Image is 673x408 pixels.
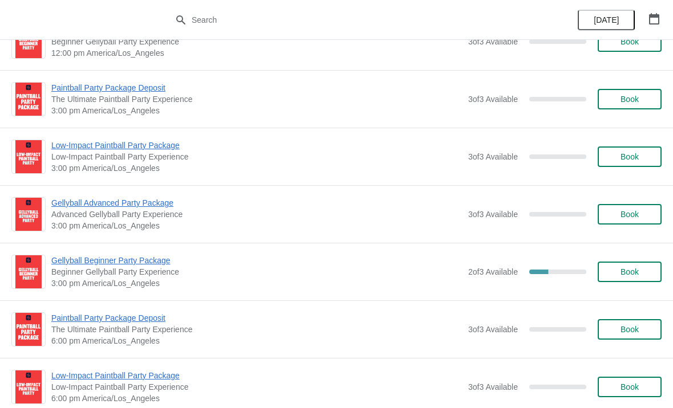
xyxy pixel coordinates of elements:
span: Low-Impact Paintball Party Experience [51,381,463,393]
span: Paintball Party Package Deposit [51,82,463,93]
img: Low-Impact Paintball Party Package | Low-Impact Paintball Party Experience | 6:00 pm America/Los_... [15,370,42,403]
span: 3 of 3 Available [468,210,518,219]
span: Book [621,37,639,46]
span: 2 of 3 Available [468,267,518,276]
button: Book [598,146,662,167]
span: Paintball Party Package Deposit [51,312,463,324]
span: Beginner Gellyball Party Experience [51,266,463,278]
input: Search [191,10,505,30]
span: 12:00 pm America/Los_Angeles [51,47,463,59]
span: [DATE] [594,15,619,25]
img: Gellyball Beginner Party Package | Beginner Gellyball Party Experience | 3:00 pm America/Los_Angeles [15,255,42,288]
span: 3 of 3 Available [468,37,518,46]
span: Gellyball Beginner Party Package [51,255,463,266]
span: Beginner Gellyball Party Experience [51,36,463,47]
span: 6:00 pm America/Los_Angeles [51,335,463,346]
span: The Ultimate Paintball Party Experience [51,93,463,105]
span: 3:00 pm America/Los_Angeles [51,220,463,231]
span: 3:00 pm America/Los_Angeles [51,105,463,116]
span: Advanced Gellyball Party Experience [51,209,463,220]
button: Book [598,89,662,109]
span: The Ultimate Paintball Party Experience [51,324,463,335]
span: Low-Impact Paintball Party Experience [51,151,463,162]
span: 6:00 pm America/Los_Angeles [51,393,463,404]
span: Book [621,382,639,391]
span: 3:00 pm America/Los_Angeles [51,278,463,289]
img: Low-Impact Paintball Party Package | Low-Impact Paintball Party Experience | 3:00 pm America/Los_... [15,140,42,173]
span: 3:00 pm America/Los_Angeles [51,162,463,174]
span: Low-Impact Paintball Party Package [51,140,463,151]
span: Gellyball Advanced Party Package [51,197,463,209]
img: Gellyball Advanced Party Package | Advanced Gellyball Party Experience | 3:00 pm America/Los_Angeles [15,198,42,231]
span: Book [621,210,639,219]
button: [DATE] [578,10,635,30]
span: Book [621,267,639,276]
button: Book [598,262,662,282]
img: Gellyball Beginner Party Package | Beginner Gellyball Party Experience | 12:00 pm America/Los_Ang... [15,25,42,58]
img: Paintball Party Package Deposit | The Ultimate Paintball Party Experience | 3:00 pm America/Los_A... [15,83,42,116]
button: Book [598,31,662,52]
span: Book [621,152,639,161]
img: Paintball Party Package Deposit | The Ultimate Paintball Party Experience | 6:00 pm America/Los_A... [15,313,42,346]
span: Book [621,95,639,104]
span: 3 of 3 Available [468,325,518,334]
span: 3 of 3 Available [468,95,518,104]
button: Book [598,377,662,397]
button: Book [598,204,662,225]
button: Book [598,319,662,340]
span: 3 of 3 Available [468,382,518,391]
span: Book [621,325,639,334]
span: Low-Impact Paintball Party Package [51,370,463,381]
span: 3 of 3 Available [468,152,518,161]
